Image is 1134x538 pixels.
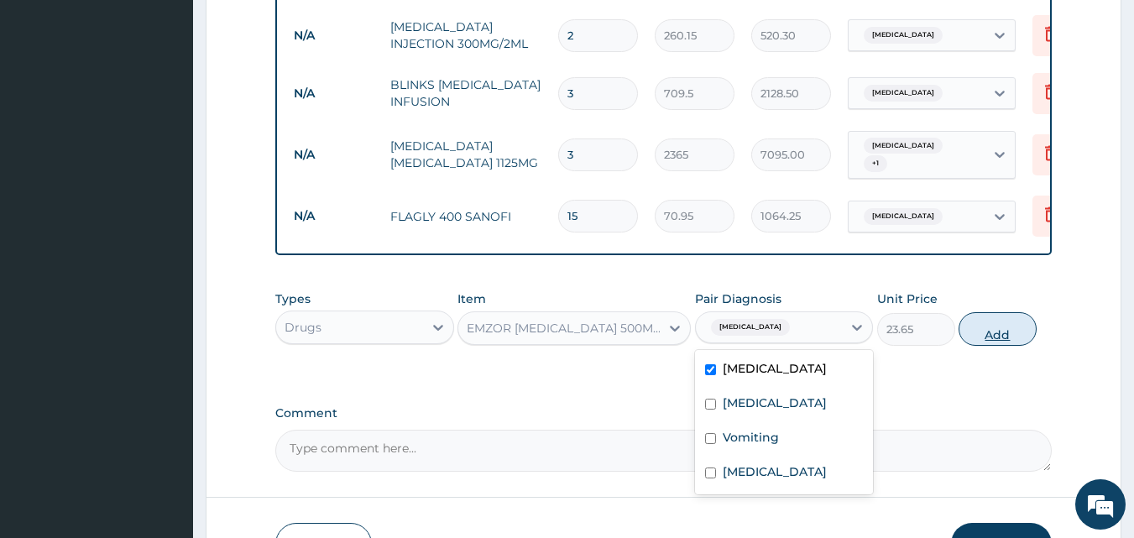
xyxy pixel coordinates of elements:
img: d_794563401_company_1708531726252_794563401 [31,84,68,126]
div: Minimize live chat window [275,8,316,49]
label: [MEDICAL_DATA] [723,463,827,480]
span: [MEDICAL_DATA] [864,208,943,225]
td: [MEDICAL_DATA] INJECTION 300MG/2ML [382,10,550,60]
span: [MEDICAL_DATA] [864,85,943,102]
textarea: Type your message and hit 'Enter' [8,359,320,418]
td: N/A [285,78,382,109]
button: Add [959,312,1037,346]
label: Pair Diagnosis [695,290,781,307]
label: Comment [275,406,1053,420]
td: N/A [285,201,382,232]
div: Chat with us now [87,94,282,116]
label: [MEDICAL_DATA] [723,394,827,411]
label: [MEDICAL_DATA] [723,360,827,377]
td: FLAGLY 400 SANOFI [382,200,550,233]
span: + 1 [864,155,887,172]
td: BLINKS [MEDICAL_DATA] INFUSION [382,68,550,118]
td: [MEDICAL_DATA] [MEDICAL_DATA] 1125MG [382,129,550,180]
td: N/A [285,139,382,170]
label: Vomiting [723,429,779,446]
label: Item [457,290,486,307]
label: Unit Price [877,290,938,307]
td: N/A [285,20,382,51]
div: EMZOR [MEDICAL_DATA] 500MG [467,320,661,337]
span: [MEDICAL_DATA] [864,27,943,44]
span: [MEDICAL_DATA] [864,138,943,154]
label: Types [275,292,311,306]
div: Drugs [285,319,321,336]
span: We're online! [97,162,232,332]
span: [MEDICAL_DATA] [711,319,790,336]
